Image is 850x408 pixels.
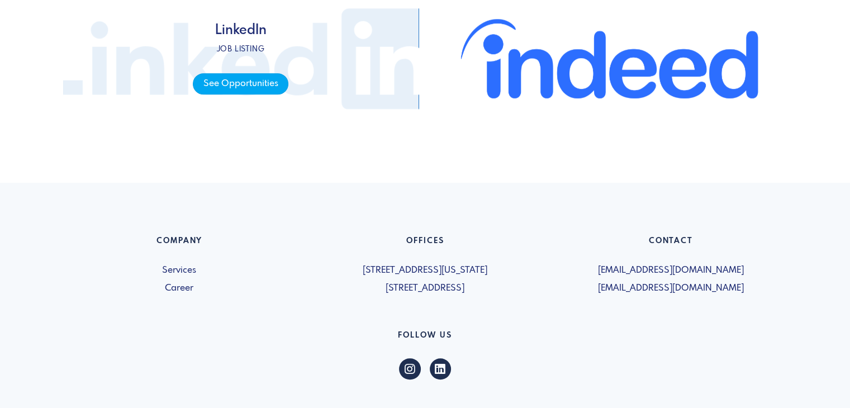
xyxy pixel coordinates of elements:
span: [EMAIL_ADDRESS][DOMAIN_NAME] [555,264,787,277]
span: [STREET_ADDRESS][US_STATE] [309,264,542,277]
span: [STREET_ADDRESS] [309,282,542,295]
h6: Offices [309,236,542,250]
a: Career [63,282,296,295]
h4: LinkedIn [193,23,288,39]
h6: Company [63,236,296,250]
a: Services [63,264,296,277]
h6: Follow US [63,331,787,345]
p: Job listing [193,44,288,55]
span: See Opportunities [193,73,288,95]
h6: Contact [555,236,787,250]
span: [EMAIL_ADDRESS][DOMAIN_NAME] [555,282,787,295]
